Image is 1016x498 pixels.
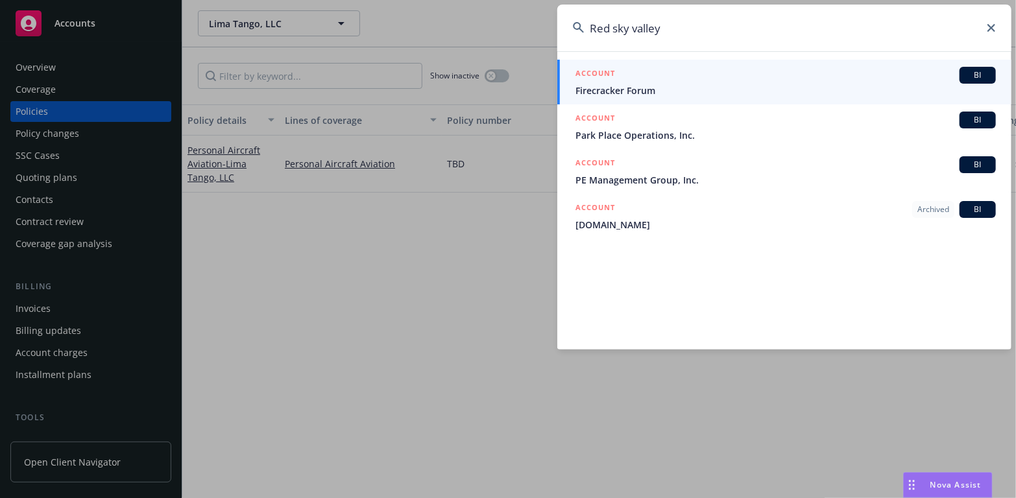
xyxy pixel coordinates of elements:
h5: ACCOUNT [575,112,615,127]
span: BI [965,159,991,171]
a: ACCOUNTBIPark Place Operations, Inc. [557,104,1011,149]
span: BI [965,69,991,81]
input: Search... [557,5,1011,51]
h5: ACCOUNT [575,67,615,82]
span: [DOMAIN_NAME] [575,218,996,231]
a: ACCOUNTBIPE Management Group, Inc. [557,149,1011,194]
a: ACCOUNTBIFirecracker Forum [557,60,1011,104]
span: BI [965,204,991,215]
span: BI [965,114,991,126]
a: ACCOUNTArchivedBI[DOMAIN_NAME] [557,194,1011,239]
span: Park Place Operations, Inc. [575,128,996,142]
span: Nova Assist [930,479,982,490]
span: Firecracker Forum [575,84,996,97]
span: Archived [917,204,949,215]
div: Drag to move [904,473,920,497]
h5: ACCOUNT [575,156,615,172]
button: Nova Assist [903,472,993,498]
h5: ACCOUNT [575,201,615,217]
span: PE Management Group, Inc. [575,173,996,187]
